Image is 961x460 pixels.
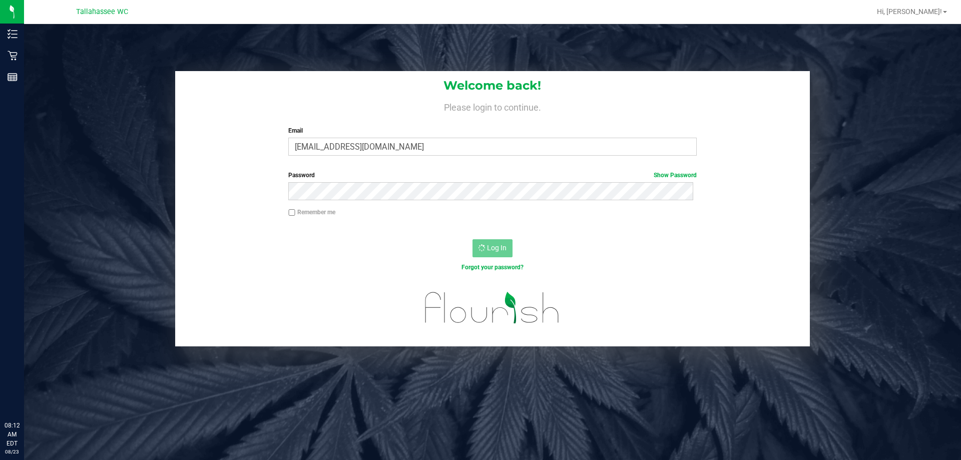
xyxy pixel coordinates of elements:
[8,72,18,82] inline-svg: Reports
[413,282,572,333] img: flourish_logo.svg
[8,29,18,39] inline-svg: Inventory
[288,126,696,135] label: Email
[461,264,524,271] a: Forgot your password?
[288,208,335,217] label: Remember me
[175,100,810,112] h4: Please login to continue.
[472,239,513,257] button: Log In
[76,8,128,16] span: Tallahassee WC
[654,172,697,179] a: Show Password
[288,172,315,179] span: Password
[288,209,295,216] input: Remember me
[5,448,20,455] p: 08/23
[175,79,810,92] h1: Welcome back!
[877,8,942,16] span: Hi, [PERSON_NAME]!
[5,421,20,448] p: 08:12 AM EDT
[8,51,18,61] inline-svg: Retail
[487,244,507,252] span: Log In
